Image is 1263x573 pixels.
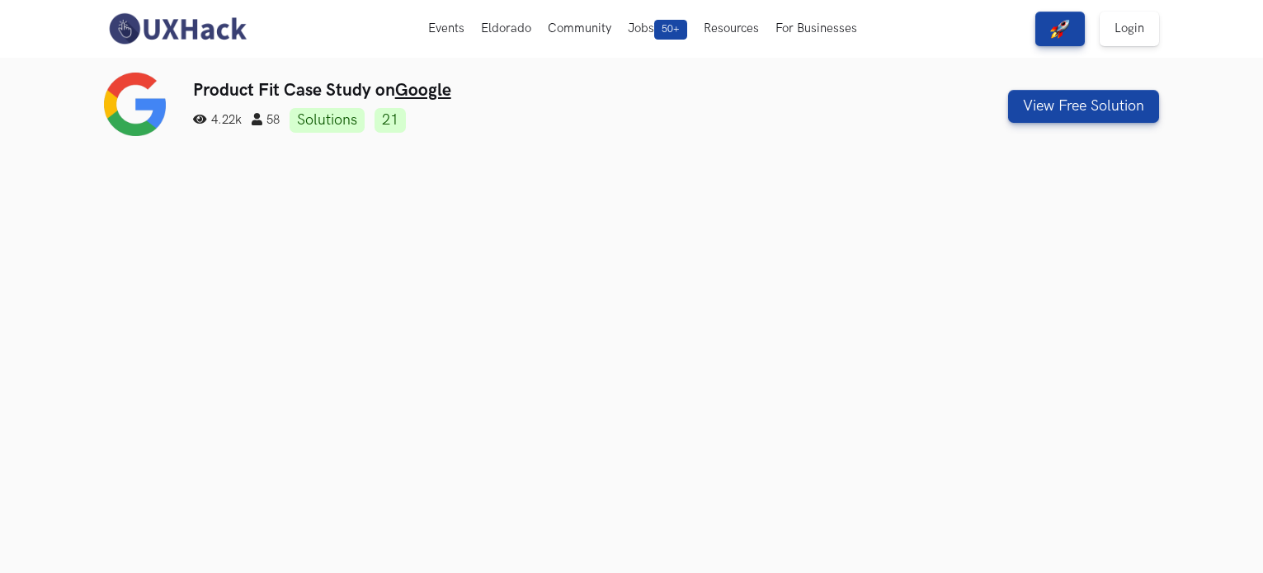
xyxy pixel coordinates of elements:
[290,108,365,133] a: Solutions
[1008,90,1159,123] button: View Free Solution
[395,80,451,101] a: Google
[654,20,687,40] span: 50+
[1050,19,1070,39] img: rocket
[375,108,406,133] a: 21
[1100,12,1159,46] a: Login
[104,12,251,46] img: UXHack-logo.png
[193,80,892,101] h3: Product Fit Case Study on
[252,113,280,127] span: 58
[193,113,242,127] span: 4.22k
[104,73,166,136] img: Google logo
